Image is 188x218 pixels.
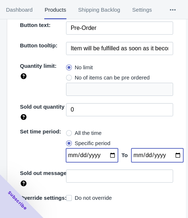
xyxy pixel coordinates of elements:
[20,42,57,48] span: Button tooltip:
[44,0,66,19] span: Products
[20,63,57,69] span: Quantity limit:
[20,22,50,28] span: Button text:
[7,190,28,211] span: Subscribe
[122,152,128,158] span: To
[6,0,33,19] span: Dashboard
[20,128,61,135] span: Set time period:
[158,0,188,19] button: More tabs
[75,74,150,81] span: No of items can be pre ordered
[75,129,102,137] span: All the time
[75,64,93,71] span: No limit
[78,0,120,19] span: Shipping Backlog
[75,140,110,147] span: Specific period
[20,170,68,176] span: Sold out message:
[132,0,152,19] span: Settings
[20,104,64,110] span: Sold out quantity
[75,194,112,202] span: Do not override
